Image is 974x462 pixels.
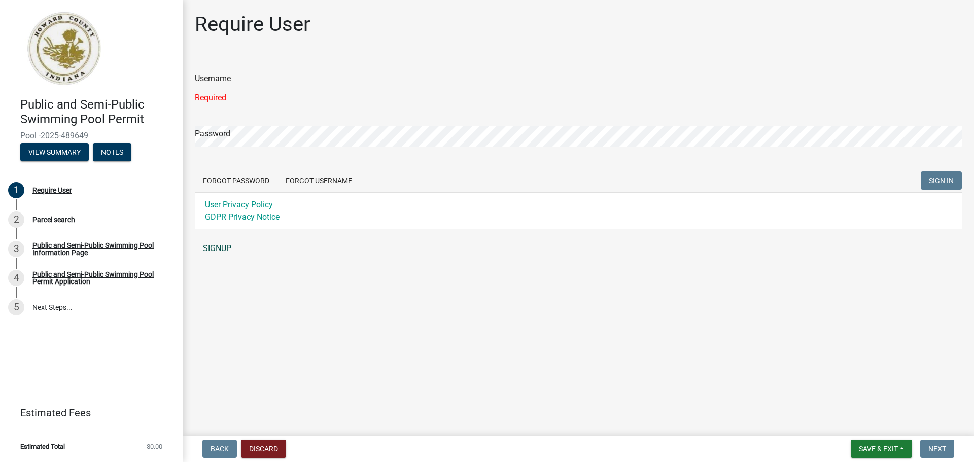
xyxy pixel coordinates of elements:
span: $0.00 [147,443,162,450]
div: Parcel search [32,216,75,223]
div: 4 [8,270,24,286]
button: Back [202,440,237,458]
button: Next [920,440,954,458]
a: GDPR Privacy Notice [205,212,280,222]
button: Forgot Password [195,171,277,190]
div: 5 [8,299,24,315]
span: Save & Exit [859,445,898,453]
h4: Public and Semi-Public Swimming Pool Permit [20,97,175,127]
span: Back [211,445,229,453]
div: Require User [32,187,72,194]
div: Public and Semi-Public Swimming Pool Permit Application [32,271,166,285]
div: 3 [8,241,24,257]
wm-modal-confirm: Notes [93,149,131,157]
wm-modal-confirm: Summary [20,149,89,157]
span: Pool -2025-489649 [20,131,162,140]
a: SIGNUP [195,238,962,259]
button: Notes [93,143,131,161]
button: Forgot Username [277,171,360,190]
button: SIGN IN [921,171,962,190]
div: 2 [8,211,24,228]
button: Discard [241,440,286,458]
span: Estimated Total [20,443,65,450]
span: SIGN IN [929,176,954,185]
div: Public and Semi-Public Swimming Pool Information Page [32,242,166,256]
button: View Summary [20,143,89,161]
a: Estimated Fees [8,403,166,423]
h1: Require User [195,12,310,37]
img: Howard County, Indiana [20,11,107,87]
span: Next [928,445,946,453]
button: Save & Exit [851,440,912,458]
div: 1 [8,182,24,198]
a: User Privacy Policy [205,200,273,209]
div: Required [195,92,962,104]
